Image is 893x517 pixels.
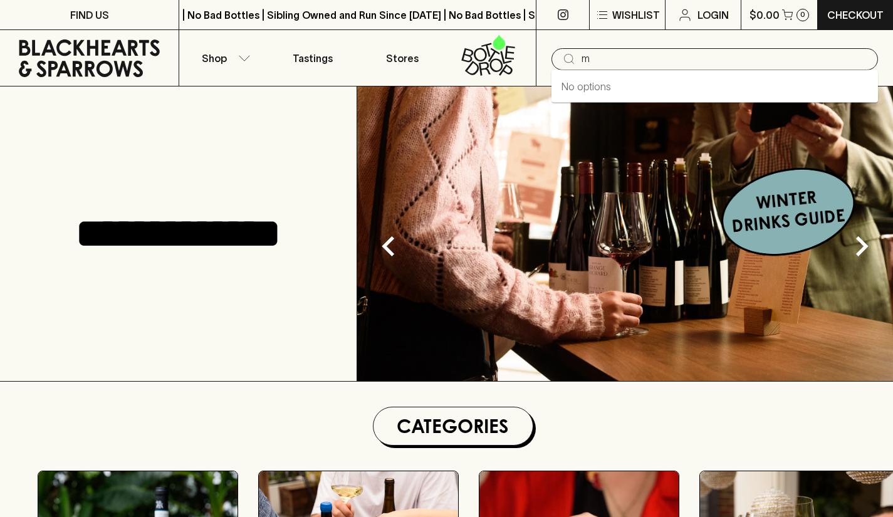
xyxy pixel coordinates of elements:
p: Stores [386,51,419,66]
p: FIND US [70,8,109,23]
p: 0 [800,11,805,18]
div: No options [551,70,878,103]
p: Login [697,8,729,23]
button: Previous [363,221,414,271]
p: Shop [202,51,227,66]
input: Try "Pinot noir" [582,49,868,69]
button: Shop [179,30,268,86]
a: Tastings [268,30,357,86]
p: Tastings [293,51,333,66]
p: Checkout [827,8,884,23]
p: $0.00 [749,8,780,23]
img: optimise [357,86,893,381]
h1: Categories [379,412,528,440]
a: Stores [358,30,447,86]
p: Wishlist [612,8,660,23]
button: Next [837,221,887,271]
